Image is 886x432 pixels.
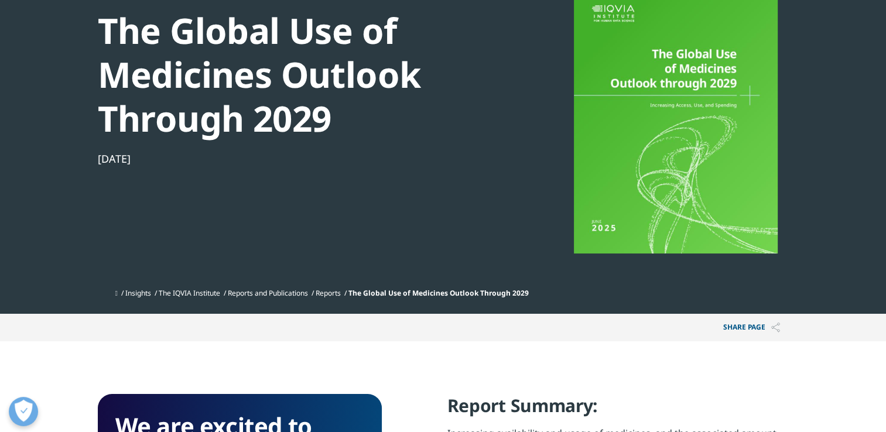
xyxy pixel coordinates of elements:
[714,314,789,341] p: Share PAGE
[771,323,780,332] img: Share PAGE
[228,288,308,298] a: Reports and Publications
[447,394,789,426] h4: Report Summary:
[9,397,38,426] button: Abrir preferências
[348,288,529,298] span: The Global Use of Medicines Outlook Through 2029
[125,288,151,298] a: Insights
[98,152,500,166] div: [DATE]
[316,288,341,298] a: Reports
[159,288,220,298] a: The IQVIA Institute
[714,314,789,341] button: Share PAGEShare PAGE
[98,9,500,140] div: The Global Use of Medicines Outlook Through 2029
